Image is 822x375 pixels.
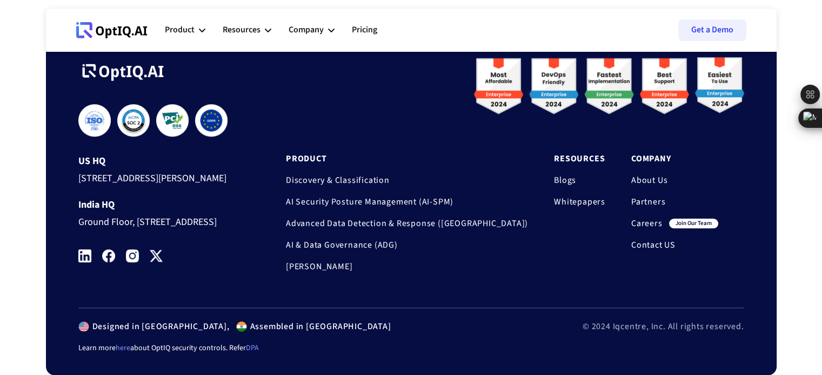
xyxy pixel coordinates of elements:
[78,210,245,230] div: Ground Floor, [STREET_ADDRESS]
[678,19,746,41] a: Get a Demo
[289,23,324,37] div: Company
[286,175,528,186] a: Discovery & Classification
[286,153,528,164] a: Product
[286,218,528,229] a: Advanced Data Detection & Response ([GEOGRAPHIC_DATA])
[116,343,130,353] a: here
[631,175,718,186] a: About Us
[78,200,245,210] div: India HQ
[631,218,663,229] a: Careers
[223,14,271,46] div: Resources
[554,175,605,186] a: Blogs
[165,14,205,46] div: Product
[289,14,335,46] div: Company
[78,167,245,187] div: [STREET_ADDRESS][PERSON_NAME]
[669,219,718,228] div: join our team
[554,153,605,164] a: Resources
[165,23,195,37] div: Product
[247,321,391,332] div: Assembled in [GEOGRAPHIC_DATA]
[78,343,744,353] div: Learn more about OptIQ security controls. Refer
[89,321,230,332] div: Designed in [GEOGRAPHIC_DATA],
[286,196,528,207] a: AI Security Posture Management (AI-SPM)
[223,23,260,37] div: Resources
[554,196,605,207] a: Whitepapers
[631,153,718,164] a: Company
[246,343,259,353] a: DPA
[352,14,377,46] a: Pricing
[286,261,528,272] a: [PERSON_NAME]
[631,196,718,207] a: Partners
[78,156,245,167] div: US HQ
[286,240,528,250] a: AI & Data Governance (ADG)
[76,14,148,46] a: Webflow Homepage
[631,240,718,250] a: Contact US
[583,321,744,332] div: © 2024 Iqcentre, Inc. All rights reserved.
